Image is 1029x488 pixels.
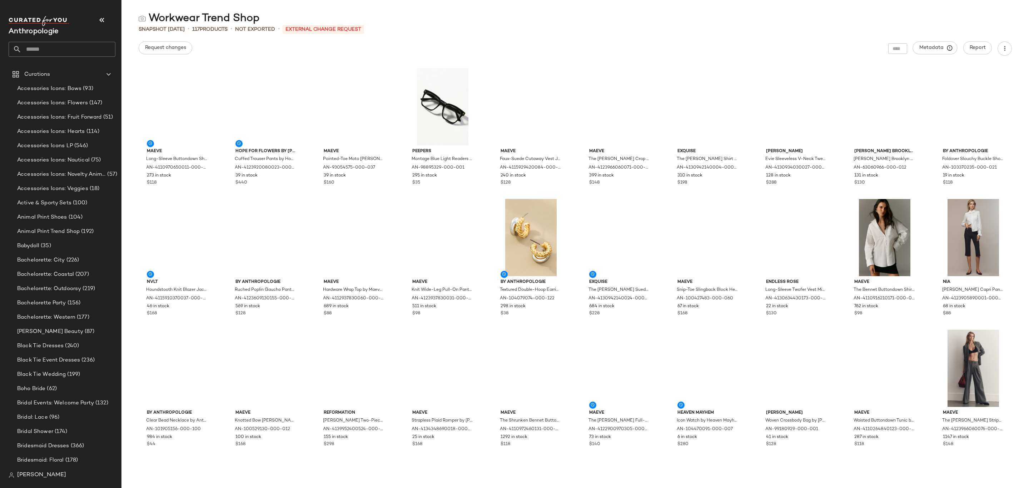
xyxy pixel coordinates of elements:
span: (174) [53,428,68,436]
span: 19 in stock [943,173,964,179]
span: 25 in stock [412,434,434,440]
span: (178) [64,456,78,464]
img: 4123905890001_001_b [937,199,1009,276]
div: Workwear Trend Shop [139,11,260,26]
span: (199) [66,370,80,379]
span: AN-4123905890001-000-001 [942,295,1003,302]
span: (240) [64,342,79,350]
span: $88 [943,310,951,317]
span: 100 in stock [235,434,261,440]
span: Montage Blue Light Readers by Peepers in Black, Women's, Size: 1.5X at Anthropologie [412,156,472,163]
span: 310 in stock [677,173,702,179]
span: AN-4139952400524-000-004 [323,426,384,433]
img: 104079074_122_b [495,199,567,276]
span: AN-101905156-000-100 [146,426,201,433]
span: Bridesmaid Dresses [17,442,69,450]
span: Report [969,45,986,51]
span: [PERSON_NAME] [766,410,827,416]
span: Bridesmaid: Floral [17,456,64,464]
span: Accessories Icons: Novelty Animal [17,170,106,179]
span: [PERSON_NAME] Beauty [17,328,83,336]
span: (236) [80,356,95,364]
span: 155 in stock [324,434,348,440]
span: Peepers [412,148,473,155]
img: 4110916210171_010_b2 [849,199,921,276]
span: Clear Bead Necklace by Anthropologie, Women's, Gold/Plated Brass [146,418,207,424]
span: Maeve [501,148,561,155]
span: By Anthropologie [501,279,561,285]
span: Curations [24,70,50,79]
span: AN-63060966-000-012 [854,165,906,171]
span: [PERSON_NAME] Brooklyn Lens Loafers by [PERSON_NAME] Brooklyn, [PERSON_NAME] in Ivory, Women's, S... [854,156,914,163]
span: (207) [74,270,89,279]
span: Maeve [235,410,296,416]
span: 131 in stock [854,173,878,179]
span: [PERSON_NAME] Capri Pants by NIA in Black, Women's, Size: XS, Polyester/Rayon/Elastane at Anthrop... [942,287,1003,293]
span: (147) [88,99,103,107]
span: Exquise [677,148,738,155]
span: AN-100529130-000-012 [235,426,290,433]
span: 68 in stock [943,303,965,310]
span: Faux-Suede Cutaway Vest Jacket by [PERSON_NAME] in Brown, Women's, Size: 2XS, Polyester/Elastane ... [500,156,561,163]
span: 67 in stock [677,303,699,310]
span: Black Tie Event Dresses [17,356,80,364]
span: Accessories Icons: Nautical [17,156,90,164]
span: 1147 in stock [943,434,969,440]
span: AN-4110264840123-000-031 [854,426,914,433]
span: Maeve [147,148,208,155]
span: The [PERSON_NAME] Shirt Dress by Exquise in Brown, Women's, Size: XS, Polyester/Cotton/Elastane a... [677,156,737,163]
span: $140 [589,441,600,448]
span: $118 [501,441,510,448]
img: 98895329_001_b [407,68,479,145]
span: Animal Print Trend Shop [17,228,80,236]
span: • [230,25,232,34]
span: AN-4122900970305-000-010 [588,426,649,433]
span: 39 in stock [235,173,258,179]
span: Maeve [854,410,915,416]
span: $168 [412,441,422,448]
span: Maeve [324,279,384,285]
span: (100) [71,199,88,207]
span: Long-Sleeve Twofer Vest Mini Dress by Endless Rose in Black, Women's, Size: Small, Polyester at A... [765,287,826,293]
span: (75) [90,156,101,164]
span: By Anthropologie [943,148,1004,155]
span: Woven Crossbody Bag by [PERSON_NAME] in Black, Women's, Polyurethane at Anthropologie [765,418,826,424]
span: 41 in stock [766,434,788,440]
span: 399 in stock [589,173,614,179]
span: Knotted Bow [PERSON_NAME] [PERSON_NAME] Flats by [PERSON_NAME] in Ivory, Women's, Size: 41, Leath... [235,418,295,424]
span: Bachelorette: City [17,256,65,264]
span: Maeve [677,279,738,285]
span: AN-4123966060071-000-020 [588,165,649,171]
span: By Anthropologie [235,279,296,285]
span: (35) [39,242,51,250]
span: 684 in stock [589,303,615,310]
span: Accessories Icons: Bows [17,85,81,93]
span: (18) [88,185,100,193]
span: AN-4123920080023-000-029 [235,165,295,171]
span: $198 [677,180,687,186]
span: NIA [943,279,1004,285]
span: $168 [677,310,687,317]
img: 4123966060076_008_b [937,330,1009,407]
span: AN-4123966060076-000-008 [942,426,1003,433]
span: 22 in stock [766,303,788,310]
span: Evie Sleeveless V-Neck Tweed Mini Dress by [PERSON_NAME] in Purple, Women's, Size: 0, Polyester a... [765,156,826,163]
span: (96) [48,413,60,422]
span: Maeve [589,410,650,416]
span: Foldover Slouchy Buckle Shoulder Bag by Anthropologie in Brown, Women's, Polyester/Polyurethane [942,156,1003,163]
span: Maeve [324,148,384,155]
span: (114) [85,128,100,136]
span: The [PERSON_NAME] Full-Length Jeans by [PERSON_NAME] in White, Women's, Size: 27, Cotton/Elastane... [588,418,649,424]
span: 128 in stock [766,173,791,179]
span: (104) [67,213,83,221]
span: AN-4115929420084-000-020 [500,165,561,171]
span: Accessories Icons: Veggies [17,185,88,193]
span: Accessories Icons: Flowers [17,99,88,107]
span: By Anthropologie [147,410,208,416]
span: • [188,25,189,34]
span: $228 [589,310,600,317]
span: Bachelorette: Coastal [17,270,74,279]
span: 287 in stock [854,434,879,440]
span: AN-4110970650011-000-010 [146,165,207,171]
span: (177) [75,313,89,322]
